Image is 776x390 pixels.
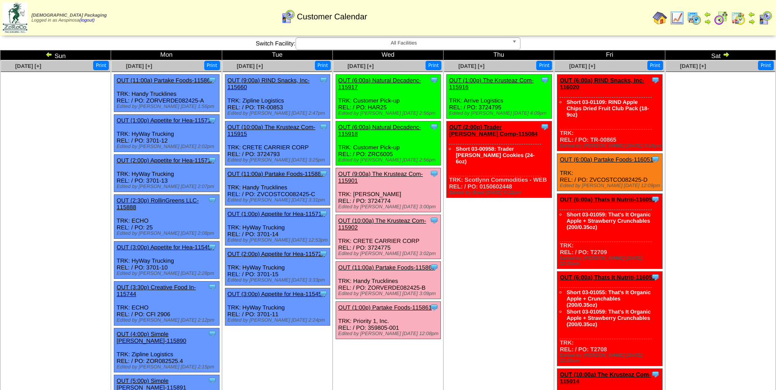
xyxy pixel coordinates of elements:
a: OUT (11:00a) Partake Foods-115887 [228,170,324,177]
img: calendarcustomer.gif [758,11,772,25]
span: Customer Calendar [297,12,367,22]
img: calendarcustomer.gif [281,9,295,24]
span: [DATE] [+] [348,63,374,69]
div: TRK: Handy Trucklines REL: / PO: ZORVERDE082425-A [114,75,220,112]
a: OUT (2:00p) Appetite for Hea-115720 [228,251,325,257]
div: TRK: REL: / PO: TR-00865 [557,75,663,151]
img: Tooltip [208,242,217,251]
img: Tooltip [319,289,328,298]
span: [DEMOGRAPHIC_DATA] Packaging [31,13,107,18]
div: TRK: Scotlynn Commodities - WEB REL: / PO: 0150602448 [447,121,552,198]
td: Mon [111,50,222,60]
img: arrowleft.gif [45,51,53,58]
img: Tooltip [540,76,549,85]
a: OUT (3:00p) Appetite for Hea-115454 [228,291,325,297]
img: Tooltip [319,169,328,178]
a: OUT (1:00p) Appetite for Hea-115714 [117,117,214,124]
img: Tooltip [208,116,217,125]
img: Tooltip [319,249,328,258]
img: Tooltip [208,76,217,85]
a: Short 03-01055: That's It Organic Apple + Crunchables (200/0.35oz) [566,289,650,308]
img: Tooltip [208,196,217,205]
div: Edited by [PERSON_NAME] [DATE] 12:53pm [228,238,330,243]
td: Tue [222,50,332,60]
div: Edited by [PERSON_NAME] [DATE] 2:56pm [338,111,441,116]
td: Thu [444,50,554,60]
a: OUT (2:00p) Trader [PERSON_NAME] Comp-115084 [449,124,538,137]
img: arrowright.gif [748,18,755,25]
img: Tooltip [319,122,328,131]
span: [DATE] [+] [458,63,484,69]
img: arrowright.gif [722,51,730,58]
div: TRK: HyWay Trucking REL: / PO: 3701-11 [225,288,330,326]
div: Edited by [PERSON_NAME] [DATE] 3:33pm [228,278,330,283]
div: TRK: REL: / PO: T2709 [557,194,663,269]
div: Edited by [PERSON_NAME] [DATE] 1:56pm [117,104,219,109]
a: Short 03-00958: Trader [PERSON_NAME] Cookies (24-6oz) [456,146,534,165]
a: [DATE] [+] [126,63,152,69]
button: Print [315,61,331,70]
span: [DATE] [+] [15,63,41,69]
div: TRK: Customer Pick-up REL: / PO: ZRC6005 [336,121,441,166]
img: home.gif [653,11,667,25]
a: OUT (10:00a) The Krusteaz Com-115902 [338,217,426,231]
div: Edited by [PERSON_NAME] [DATE] 2:47pm [228,111,330,116]
a: OUT (11:00a) Partake Foods-115862 [117,77,213,84]
div: TRK: CRETE CARRIER CORP REL: / PO: 3724775 [336,215,441,259]
a: OUT (10:00a) The Krusteaz Com-115915 [228,124,315,137]
img: Tooltip [430,263,439,272]
div: Edited by [PERSON_NAME] [DATE] 12:00am [560,353,662,363]
div: Edited by [PERSON_NAME] [DATE] 2:07pm [117,184,219,189]
div: Edited by [PERSON_NAME] [DATE] 2:28pm [117,271,219,276]
div: Edited by [PERSON_NAME] [DATE] 2:08pm [117,231,219,236]
img: Tooltip [319,76,328,85]
a: [DATE] [+] [237,63,263,69]
div: Edited by [PERSON_NAME] [DATE] 2:24pm [228,318,330,323]
a: OUT (10:00a) The Krusteaz Com-115914 [560,371,650,385]
div: TRK: Zipline Logistics REL: / PO: TR-00853 [225,75,330,119]
div: TRK: Handy Trucklines REL: / PO: ZORVERDE082425-B [336,262,441,299]
img: calendarinout.gif [731,11,745,25]
td: Wed [332,50,443,60]
div: TRK: ECHO REL: / PO: CFI 2906 [114,282,220,326]
div: Edited by [PERSON_NAME] [DATE] 12:09pm [560,183,662,188]
div: Edited by Bpali [DATE] 6:12pm [449,190,552,195]
a: Short 03-01109: RIND Apple Chips Dried Fruit Club Pack (18-9oz) [566,99,649,118]
img: Tooltip [651,155,660,164]
div: TRK: HyWay Trucking REL: / PO: 3701-12 [114,115,220,152]
a: [DATE] [+] [569,63,595,69]
div: Edited by [PERSON_NAME] [DATE] 3:25pm [228,157,330,163]
span: All Facilities [300,38,508,49]
img: calendarprod.gif [687,11,701,25]
img: Tooltip [208,329,217,338]
div: TRK: [PERSON_NAME] REL: / PO: 3724774 [336,168,441,212]
img: Tooltip [430,169,439,178]
a: OUT (6:00a) Thats It Nutriti-116053 [560,274,655,281]
div: Edited by [PERSON_NAME] [DATE] 2:15pm [117,364,219,370]
a: OUT (9:00a) The Krusteaz Com-115901 [338,170,423,184]
span: [DATE] [+] [680,63,706,69]
div: Edited by [PERSON_NAME] [DATE] 4:09pm [449,111,552,116]
td: Sat [665,50,776,60]
a: OUT (11:00a) Partake Foods-115860 [338,264,435,271]
img: line_graph.gif [670,11,684,25]
img: Tooltip [540,122,549,131]
div: TRK: HyWay Trucking REL: / PO: 3701-10 [114,242,220,279]
div: TRK: Priority 1, Inc. REL: / PO: 359805-001 [336,302,441,339]
div: Edited by [PERSON_NAME] [DATE] 12:08pm [338,331,441,336]
a: OUT (2:30p) RollinGreens LLC-115888 [117,197,199,211]
a: OUT (6:00a) Partake Foods-116051 [560,156,653,163]
button: Print [647,61,663,70]
button: Print [536,61,552,70]
img: arrowright.gif [704,18,711,25]
div: TRK: Customer Pick-up REL: / PO: HAR25 [336,75,441,119]
button: Print [204,61,220,70]
img: Tooltip [430,216,439,225]
img: Tooltip [208,282,217,291]
div: Edited by [PERSON_NAME] [DATE] 2:56pm [338,157,441,163]
img: Tooltip [651,370,660,379]
img: Tooltip [430,303,439,312]
div: TRK: Zipline Logistics REL: / PO: ZOR082525.4 [114,328,220,372]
